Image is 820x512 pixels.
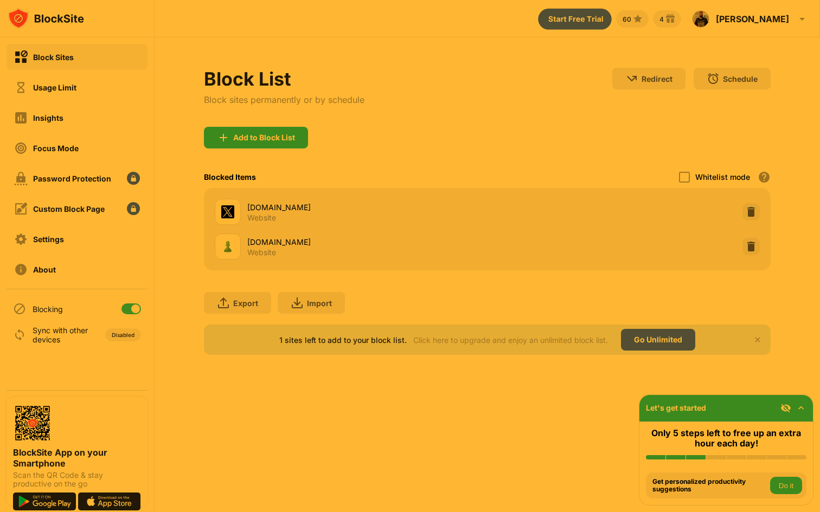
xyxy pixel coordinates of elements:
[233,133,295,142] div: Add to Block List
[621,329,695,351] div: Go Unlimited
[13,404,52,443] img: options-page-qr-code.png
[13,447,141,469] div: BlockSite App on your Smartphone
[659,15,664,23] div: 4
[13,302,26,315] img: blocking-icon.svg
[127,202,140,215] img: lock-menu.svg
[413,335,608,345] div: Click here to upgrade and enjoy an unlimited block list.
[695,172,750,182] div: Whitelist mode
[796,403,806,413] img: omni-setup-toggle.svg
[33,174,111,183] div: Password Protection
[14,202,28,216] img: customize-block-page-off.svg
[247,213,276,223] div: Website
[33,204,105,213] div: Custom Block Page
[233,299,258,308] div: Export
[33,144,79,153] div: Focus Mode
[307,299,332,308] div: Import
[127,172,140,185] img: lock-menu.svg
[33,113,63,122] div: Insights
[33,83,76,92] div: Usage Limit
[112,332,134,338] div: Disabled
[33,304,63,314] div: Blocking
[716,14,789,24] div: [PERSON_NAME]
[14,232,28,246] img: settings-off.svg
[664,12,677,25] img: reward-small.svg
[14,263,28,276] img: about-off.svg
[247,202,488,213] div: [DOMAIN_NAME]
[692,10,709,28] img: ACg8ocLAWAfa6TmDPZvAszQZ-pNJ9yGDRLI7fEeHTrYbsLRm5ZFkAg=s96-c
[13,471,141,488] div: Scan the QR Code & stay productive on the go
[631,12,644,25] img: points-small.svg
[78,492,141,510] img: download-on-the-app-store.svg
[33,53,74,62] div: Block Sites
[247,236,488,248] div: [DOMAIN_NAME]
[780,403,791,413] img: eye-not-visible.svg
[646,403,706,412] div: Let's get started
[221,240,234,253] img: favicons
[204,172,256,182] div: Blocked Items
[14,81,28,94] img: time-usage-off.svg
[14,172,28,185] img: password-protection-off.svg
[13,328,26,341] img: sync-icon.svg
[33,235,64,244] div: Settings
[14,141,28,155] img: focus-off.svg
[770,477,802,494] button: Do it
[33,265,56,274] div: About
[204,94,364,105] div: Block sites permanently or by schedule
[247,248,276,257] div: Website
[8,8,84,29] img: logo-blocksite.svg
[652,478,767,494] div: Get personalized productivity suggestions
[623,15,631,23] div: 60
[33,326,88,344] div: Sync with other devices
[646,428,806,449] div: Only 5 steps left to free up an extra hour each day!
[14,111,28,125] img: insights-off.svg
[279,335,407,345] div: 1 sites left to add to your block list.
[204,68,364,90] div: Block List
[13,492,76,510] img: get-it-on-google-play.svg
[14,50,28,64] img: block-on.svg
[538,8,612,30] div: animation
[221,205,234,218] img: favicons
[753,335,762,344] img: x-button.svg
[723,74,758,83] div: Schedule
[642,74,672,83] div: Redirect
